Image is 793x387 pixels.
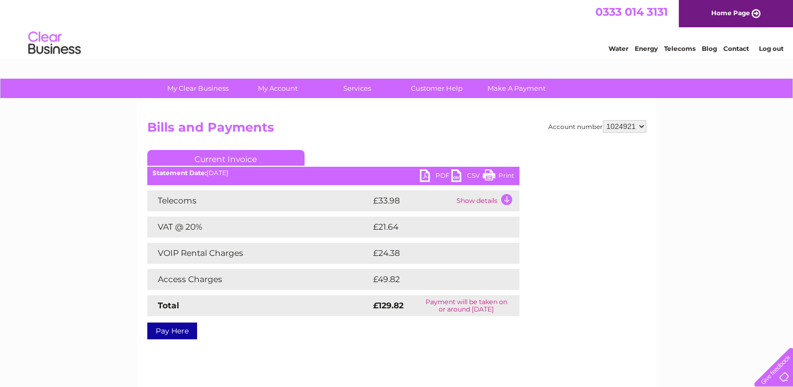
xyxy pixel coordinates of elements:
a: My Account [234,79,321,98]
a: Services [314,79,400,98]
td: VAT @ 20% [147,217,371,238]
b: Statement Date: [153,169,207,177]
a: Log out [758,45,783,52]
a: Current Invoice [147,150,305,166]
a: Energy [635,45,658,52]
a: Blog [702,45,717,52]
a: Print [483,169,514,185]
a: CSV [451,169,483,185]
a: Water [609,45,628,52]
td: Show details [454,190,519,211]
td: VOIP Rental Charges [147,243,371,264]
strong: £129.82 [373,300,404,310]
a: 0333 014 3131 [595,5,668,18]
img: logo.png [28,27,81,59]
td: Payment will be taken on or around [DATE] [414,295,519,316]
td: £49.82 [371,269,498,290]
a: Pay Here [147,322,197,339]
div: Account number [548,120,646,133]
td: £21.64 [371,217,497,238]
a: Customer Help [394,79,480,98]
td: Access Charges [147,269,371,290]
td: Telecoms [147,190,371,211]
td: £24.38 [371,243,498,264]
div: Clear Business is a trading name of Verastar Limited (registered in [GEOGRAPHIC_DATA] No. 3667643... [149,6,645,51]
td: £33.98 [371,190,454,211]
a: PDF [420,169,451,185]
a: Contact [723,45,749,52]
div: [DATE] [147,169,519,177]
strong: Total [158,300,179,310]
a: Make A Payment [473,79,560,98]
a: My Clear Business [155,79,241,98]
a: Telecoms [664,45,696,52]
h2: Bills and Payments [147,120,646,140]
